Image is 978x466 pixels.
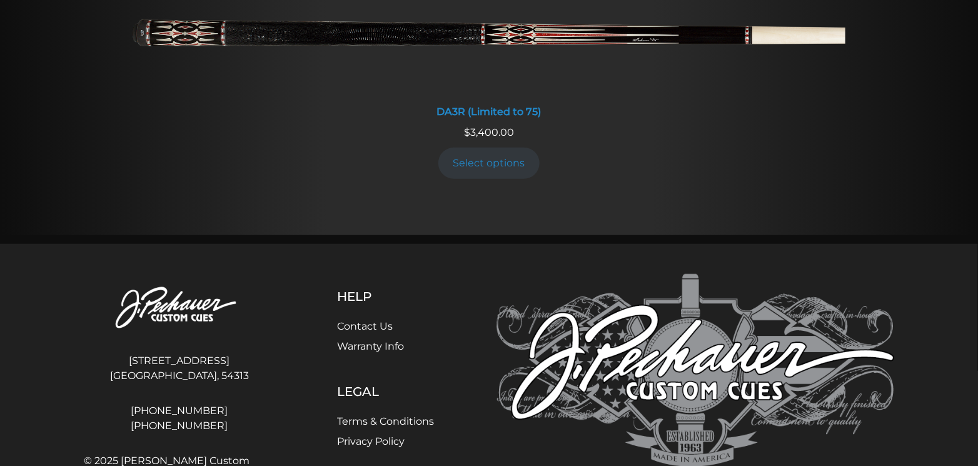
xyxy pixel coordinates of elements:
[84,403,275,418] a: [PHONE_NUMBER]
[84,274,275,343] img: Pechauer Custom Cues
[464,126,470,138] span: $
[84,348,275,388] address: [STREET_ADDRESS] [GEOGRAPHIC_DATA], 54313
[464,126,514,138] span: 3,400.00
[338,289,435,304] h5: Help
[133,106,845,118] div: DA3R (Limited to 75)
[338,340,405,352] a: Warranty Info
[338,435,405,447] a: Privacy Policy
[338,415,435,427] a: Terms & Conditions
[338,320,393,332] a: Contact Us
[338,384,435,399] h5: Legal
[438,148,540,178] a: Add to cart: “DA3R (Limited to 75)”
[84,418,275,433] a: [PHONE_NUMBER]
